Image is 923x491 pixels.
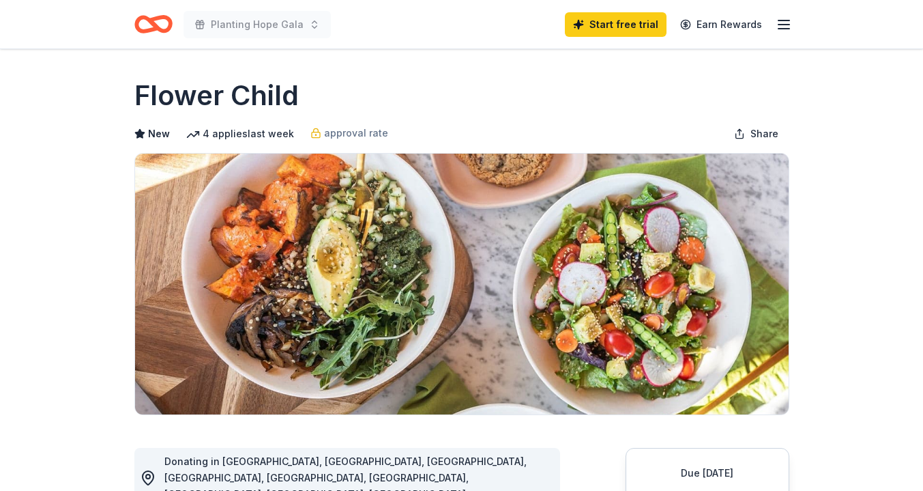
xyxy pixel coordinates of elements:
a: Start free trial [565,12,666,37]
div: 4 applies last week [186,126,294,142]
span: Share [750,126,778,142]
button: Share [723,120,789,148]
a: Home [134,8,173,40]
span: New [148,126,170,142]
button: Planting Hope Gala [184,11,331,38]
span: approval rate [324,125,388,141]
h1: Flower Child [134,76,299,115]
img: Image for Flower Child [135,154,789,415]
a: Earn Rewards [672,12,770,37]
a: approval rate [310,125,388,141]
span: Planting Hope Gala [211,16,304,33]
div: Due [DATE] [643,465,772,481]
